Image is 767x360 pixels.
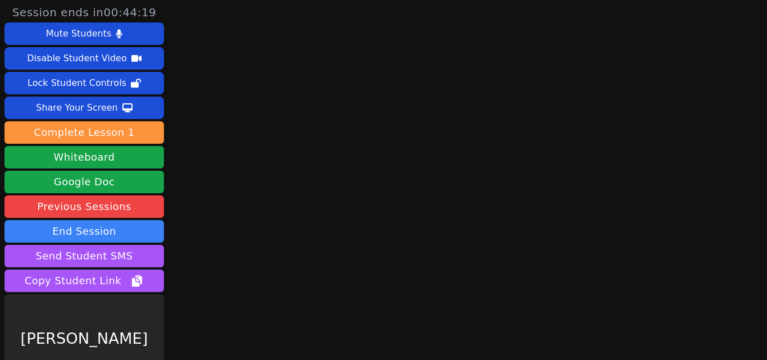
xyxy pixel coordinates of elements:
[4,22,164,45] button: Mute Students
[4,47,164,70] button: Disable Student Video
[4,270,164,292] button: Copy Student Link
[27,49,126,67] div: Disable Student Video
[4,97,164,119] button: Share Your Screen
[28,74,126,92] div: Lock Student Controls
[12,4,157,20] span: Session ends in
[4,72,164,94] button: Lock Student Controls
[46,25,111,43] div: Mute Students
[36,99,118,117] div: Share Your Screen
[25,273,144,289] span: Copy Student Link
[4,171,164,193] a: Google Doc
[4,220,164,243] button: End Session
[4,121,164,144] button: Complete Lesson 1
[104,6,157,19] time: 00:44:19
[4,195,164,218] a: Previous Sessions
[4,146,164,168] button: Whiteboard
[4,245,164,267] button: Send Student SMS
